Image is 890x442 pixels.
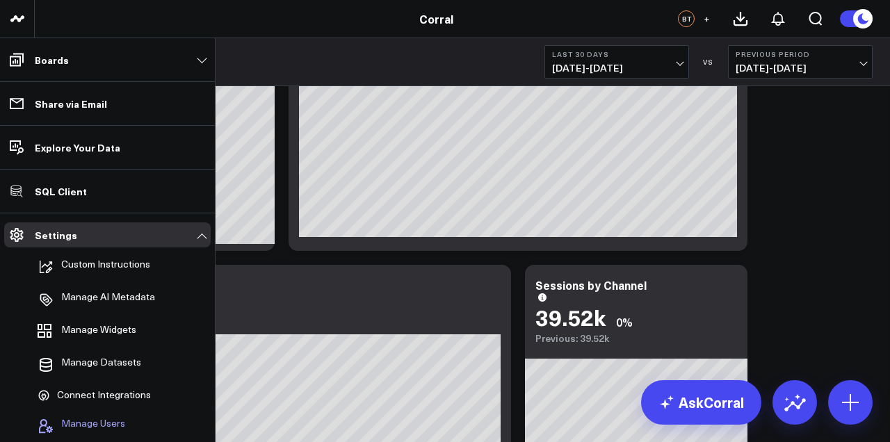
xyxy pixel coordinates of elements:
span: + [704,14,710,24]
p: Boards [35,54,69,65]
span: Manage Users [61,418,125,434]
span: Manage Datasets [61,357,141,373]
div: VS [696,58,721,66]
p: Custom Instructions [61,259,150,275]
p: Explore Your Data [35,142,120,153]
p: Manage AI Metadata [61,291,155,308]
span: [DATE] - [DATE] [552,63,681,74]
a: Connect Integrations [32,382,169,409]
div: 0% [616,314,633,329]
button: + [698,10,715,27]
b: Previous Period [736,50,865,58]
button: Last 30 Days[DATE]-[DATE] [544,45,689,79]
b: Last 30 Days [552,50,681,58]
button: Custom Instructions [32,252,150,282]
span: Manage Widgets [61,324,136,341]
a: Manage AI Metadata [32,284,169,315]
a: Manage Datasets [32,350,169,380]
div: Previous: 39.46k [63,323,501,334]
a: Manage Widgets [32,317,169,347]
a: Corral [419,11,453,26]
a: AskCorral [641,380,761,425]
div: 39.52k [535,304,606,329]
button: Previous Period[DATE]-[DATE] [728,45,873,79]
div: Sessions by Channel [535,277,647,293]
button: Manage Users [32,411,125,441]
p: SQL Client [35,186,87,197]
span: Connect Integrations [57,389,151,402]
p: Share via Email [35,98,107,109]
span: [DATE] - [DATE] [736,63,865,74]
p: Settings [35,229,77,240]
div: BT [678,10,695,27]
a: SQL Client [4,179,211,204]
div: Previous: 39.52k [535,333,737,344]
